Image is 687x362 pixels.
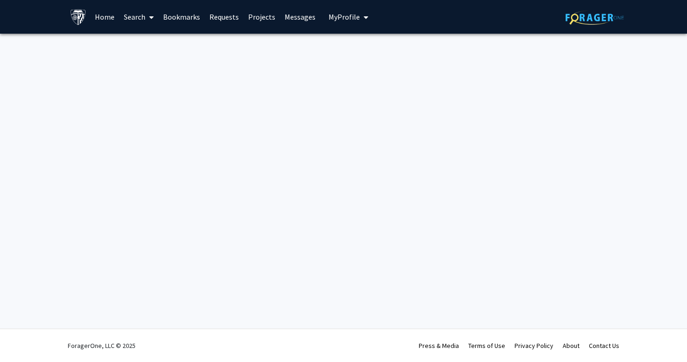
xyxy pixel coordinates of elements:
[68,329,136,362] div: ForagerOne, LLC © 2025
[329,12,360,22] span: My Profile
[565,10,624,25] img: ForagerOne Logo
[563,341,580,350] a: About
[205,0,243,33] a: Requests
[90,0,119,33] a: Home
[419,341,459,350] a: Press & Media
[243,0,280,33] a: Projects
[70,9,86,25] img: Johns Hopkins University Logo
[468,341,505,350] a: Terms of Use
[589,341,619,350] a: Contact Us
[119,0,158,33] a: Search
[280,0,320,33] a: Messages
[158,0,205,33] a: Bookmarks
[515,341,553,350] a: Privacy Policy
